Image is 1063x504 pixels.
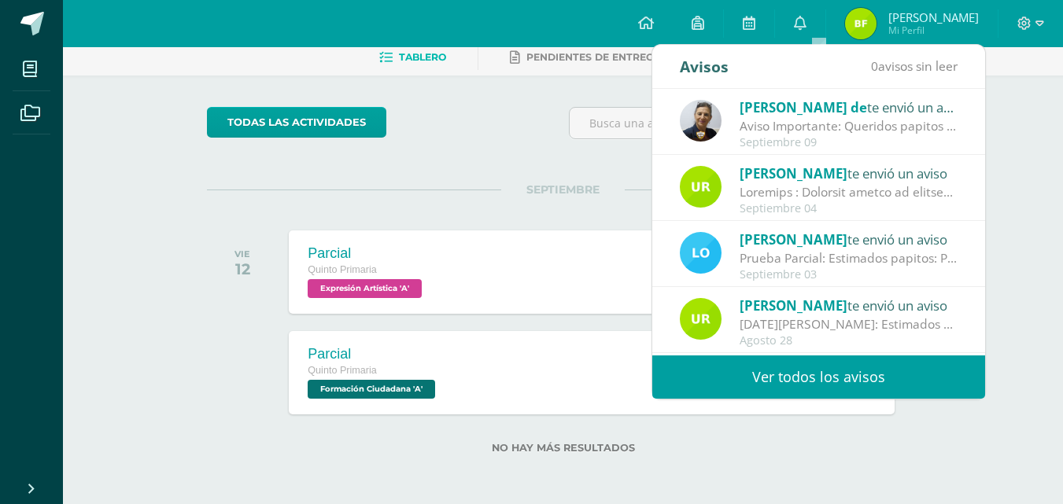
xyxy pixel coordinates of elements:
div: Agosto 28 [740,334,958,348]
a: Pendientes de entrega [510,45,661,70]
span: Mi Perfil [888,24,979,37]
div: Parcial [308,346,439,362]
div: te envió un aviso [740,229,958,249]
span: Tablero [399,51,446,63]
span: Quinto Primaria [308,264,377,275]
div: te envió un aviso [740,295,958,315]
div: Septiembre 04 [740,202,958,215]
span: [PERSON_NAME] [740,296,847,315]
div: 12 [234,259,250,278]
div: te envió un aviso [740,163,958,183]
a: todas las Actividades [207,107,386,138]
span: [PERSON_NAME] de [740,98,867,116]
div: Septiembre 09 [740,136,958,149]
div: Parcial [308,245,426,262]
img: 957cb9f77039e0c50a7b89e82c229d7a.png [845,8,877,39]
div: Prueba Parcial: Estimados papitos: Por este medio les informo que el día Lunes 8 y miércoles10 se... [740,249,958,267]
a: Tablero [379,45,446,70]
span: Expresión Artística 'A' [308,279,422,298]
span: [PERSON_NAME] [740,164,847,182]
img: b26c9f858939c81e3582dc868291869f.png [680,298,722,340]
div: te envió un aviso [740,97,958,117]
span: SEPTIEMBRE [501,182,625,197]
div: Septiembre 03 [740,268,958,281]
span: Formación Ciudadana 'A' [308,380,435,399]
input: Busca una actividad próxima aquí... [570,108,918,138]
span: 0 [871,57,878,75]
div: VIE [234,248,250,259]
label: No hay más resultados [207,442,919,454]
div: Aviso Importante: Queridos papitos por este medio les saludo cordialmente. El motivo de la presen... [740,117,958,135]
span: [PERSON_NAME] [740,230,847,248]
span: [PERSON_NAME] [888,9,979,25]
div: Viernes 29 de agosto: Estimados padres de familia Se les recuerda que el día viernes 29 de agosto... [740,315,958,333]
div: Caminata : Queridos padres de familia y estimados alumnos: Nos llena de orgullo contar con su par... [740,183,958,201]
span: Quinto Primaria [308,365,377,376]
img: bee59b59740755476ce24ece7b326715.png [680,232,722,274]
span: Pendientes de entrega [526,51,661,63]
img: b26c9f858939c81e3582dc868291869f.png [680,166,722,208]
span: avisos sin leer [871,57,958,75]
img: 67f0ede88ef848e2db85819136c0f493.png [680,100,722,142]
a: Ver todos los avisos [652,355,985,399]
